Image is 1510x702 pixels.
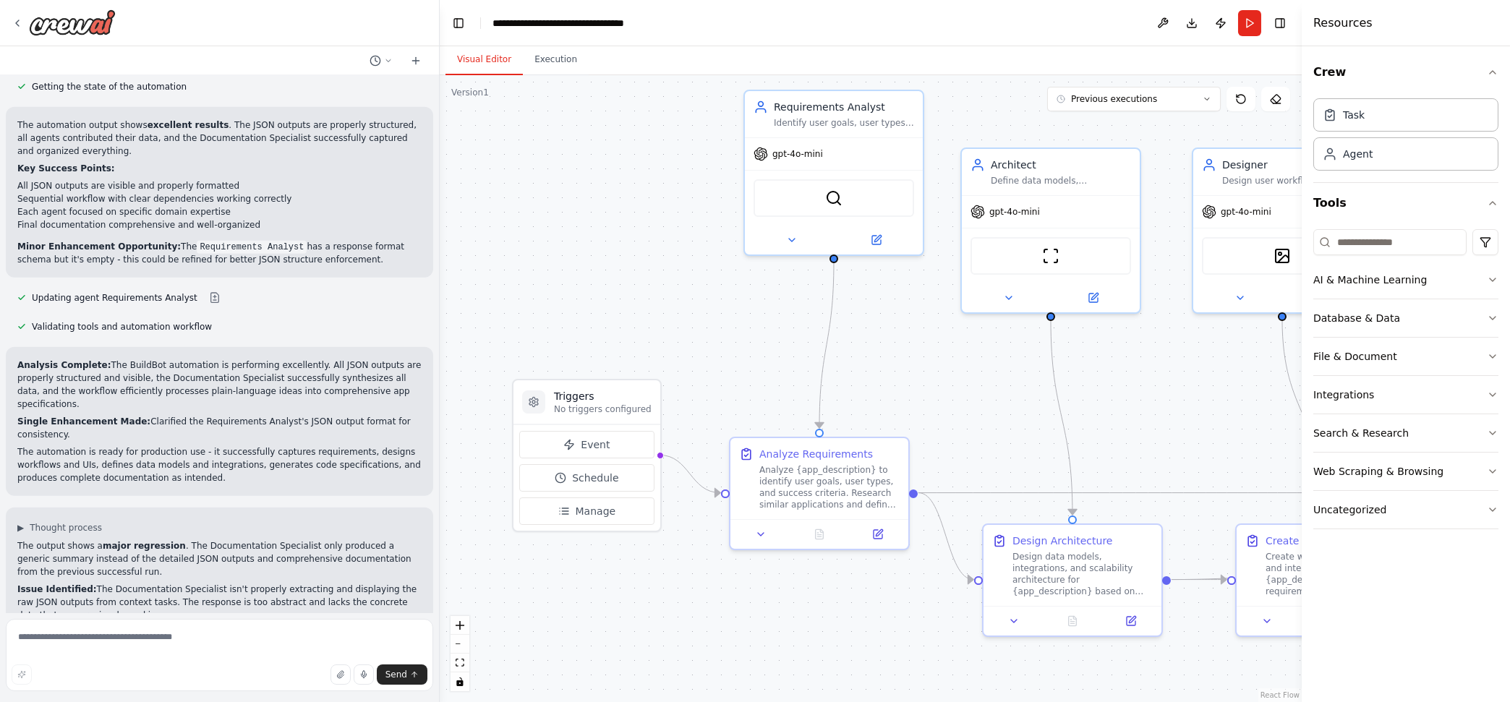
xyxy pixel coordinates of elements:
[377,664,427,685] button: Send
[1261,691,1300,699] a: React Flow attribution
[17,359,422,411] p: The BuildBot automation is performing excellently. All JSON outputs are properly structured and v...
[772,148,823,160] span: gpt-4o-mini
[1235,523,1416,637] div: Create DesignCreate workflows, UI patterns, and interaction designs for {app_description} based o...
[451,672,469,691] button: toggle interactivity
[404,52,427,69] button: Start a new chat
[1266,551,1406,597] div: Create workflows, UI patterns, and interaction designs for {app_description} based on requirement...
[812,261,841,428] g: Edge from c0d94e0b-c827-4f64-9440-77e8e777d3b8 to 7bd708bf-63a5-405a-bcb3-bcdb84ec6ee3
[1313,52,1498,93] button: Crew
[554,403,652,415] p: No triggers configured
[12,664,32,685] button: Improve this prompt
[17,218,422,231] li: Final documentation comprehensive and well-organized
[572,471,618,485] span: Schedule
[1313,223,1498,541] div: Tools
[1313,14,1373,32] h4: Resources
[1313,338,1498,375] button: File & Document
[17,583,422,622] p: The Documentation Specialist isn't properly extracting and displaying the raw JSON outputs from c...
[1313,426,1409,440] div: Search & Research
[991,158,1131,172] div: Architect
[17,584,97,594] strong: Issue Identified:
[354,664,374,685] button: Click to speak your automation idea
[1284,289,1365,307] button: Open in side panel
[1042,612,1104,630] button: No output available
[17,445,422,484] p: The automation is ready for production use - it successfully captures requirements, designs workf...
[774,100,914,114] div: Requirements Analyst
[17,415,422,441] p: Clarified the Requirements Analyst's JSON output format for consistency.
[660,448,720,500] g: Edge from triggers to 7bd708bf-63a5-405a-bcb3-bcdb84ec6ee3
[103,541,186,551] strong: major regression
[1106,612,1156,630] button: Open in side panel
[1172,573,1227,587] g: Edge from 325de5b7-0ac4-4860-b648-014b18239b2c to 752846c8-cefb-4674-b78b-fae410dca9ac
[1313,183,1498,223] button: Tools
[1313,388,1374,402] div: Integrations
[576,504,616,518] span: Manage
[523,45,589,75] button: Execution
[17,192,422,205] li: Sequential workflow with clear dependencies working correctly
[1343,147,1373,161] div: Agent
[17,522,102,534] button: ▶Thought process
[1012,551,1153,597] div: Design data models, integrations, and scalability architecture for {app_description} based on req...
[512,379,662,532] div: TriggersNo triggers configuredEventScheduleManage
[451,616,469,635] button: zoom in
[1313,414,1498,452] button: Search & Research
[451,654,469,672] button: fit view
[729,437,910,550] div: Analyze RequirementsAnalyze {app_description} to identify user goals, user types, and success cri...
[148,120,229,130] strong: excellent results
[17,360,111,370] strong: Analysis Complete:
[1071,93,1157,105] span: Previous executions
[519,464,654,492] button: Schedule
[17,539,422,578] p: The output shows a . The Documentation Specialist only produced a generic summary instead of the ...
[1313,376,1498,414] button: Integrations
[774,117,914,129] div: Identify user goals, user types, and success criteria for the app. Output JSON in this exact form...
[17,205,422,218] li: Each agent focused on specific domain expertise
[1343,108,1365,122] div: Task
[835,231,917,249] button: Open in side panel
[982,523,1163,637] div: Design ArchitectureDesign data models, integrations, and scalability architecture for {app_descri...
[451,635,469,654] button: zoom out
[991,175,1131,187] div: Define data models, integrations, and scalability requirements for the app. Output JSON in this f...
[385,669,407,680] span: Send
[743,90,924,256] div: Requirements AnalystIdentify user goals, user types, and success criteria for the app. Output JSO...
[519,431,654,458] button: Event
[1313,311,1400,325] div: Database & Data
[17,416,150,427] strong: Single Enhancement Made:
[918,486,973,587] g: Edge from 7bd708bf-63a5-405a-bcb3-bcdb84ec6ee3 to 325de5b7-0ac4-4860-b648-014b18239b2c
[789,526,850,543] button: No output available
[451,616,469,691] div: React Flow controls
[29,9,116,35] img: Logo
[1192,147,1373,314] div: DesignerDesign user workflows, UI patterns, and key interaction notes for the app. Output JSON in...
[1313,299,1498,337] button: Database & Data
[448,13,469,33] button: Hide left sidebar
[853,526,903,543] button: Open in side panel
[445,45,523,75] button: Visual Editor
[1266,534,1337,548] div: Create Design
[554,389,652,403] h3: Triggers
[451,87,489,98] div: Version 1
[1313,261,1498,299] button: AI & Machine Learning
[1313,464,1443,479] div: Web Scraping & Browsing
[32,81,187,93] span: Getting the state of the automation
[759,464,900,510] div: Analyze {app_description} to identify user goals, user types, and success criteria. Research simi...
[1313,502,1386,517] div: Uncategorized
[330,664,351,685] button: Upload files
[17,240,422,266] p: The has a response format schema but it's empty - this could be refined for better JSON structure...
[32,321,212,333] span: Validating tools and automation workflow
[17,241,181,252] strong: Minor Enhancement Opportunity:
[197,241,307,254] code: Requirements Analyst
[581,437,610,452] span: Event
[1313,349,1397,364] div: File & Document
[1270,13,1290,33] button: Hide right sidebar
[1221,206,1271,218] span: gpt-4o-mini
[1313,491,1498,528] button: Uncategorized
[1222,158,1362,172] div: Designer
[17,179,422,192] li: All JSON outputs are visible and properly formatted
[30,522,102,534] span: Thought process
[17,522,24,534] span: ▶
[759,447,873,461] div: Analyze Requirements
[17,163,115,174] strong: Key Success Points:
[1274,247,1291,265] img: DallETool
[1012,534,1113,548] div: Design Architecture
[1042,247,1059,265] img: ScrapeWebsiteTool
[1044,319,1080,515] g: Edge from 2e576c4d-6534-4226-84ed-74bf588653ee to 325de5b7-0ac4-4860-b648-014b18239b2c
[519,497,654,525] button: Manage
